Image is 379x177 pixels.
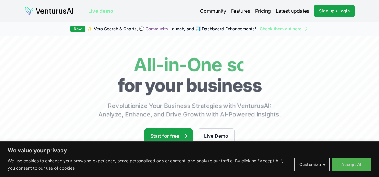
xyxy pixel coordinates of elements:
[88,7,113,15] a: Live demo
[198,128,235,144] a: Live Demo
[144,128,193,144] a: Start for free
[70,26,85,32] div: New
[260,26,309,32] a: Check them out here
[255,7,271,15] a: Pricing
[8,147,371,154] p: We value your privacy
[319,8,350,14] span: Sign up / Login
[24,6,74,16] img: logo
[276,7,309,15] a: Latest updates
[231,7,250,15] a: Features
[200,7,226,15] a: Community
[8,157,290,172] p: We use cookies to enhance your browsing experience, serve personalized ads or content, and analyz...
[146,26,168,31] a: Community
[87,26,256,32] span: ✨ Vera Search & Charts, 💬 Launch, and 📊 Dashboard Enhancements!
[332,158,371,171] button: Accept All
[314,5,355,17] a: Sign up / Login
[294,158,330,171] button: Customize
